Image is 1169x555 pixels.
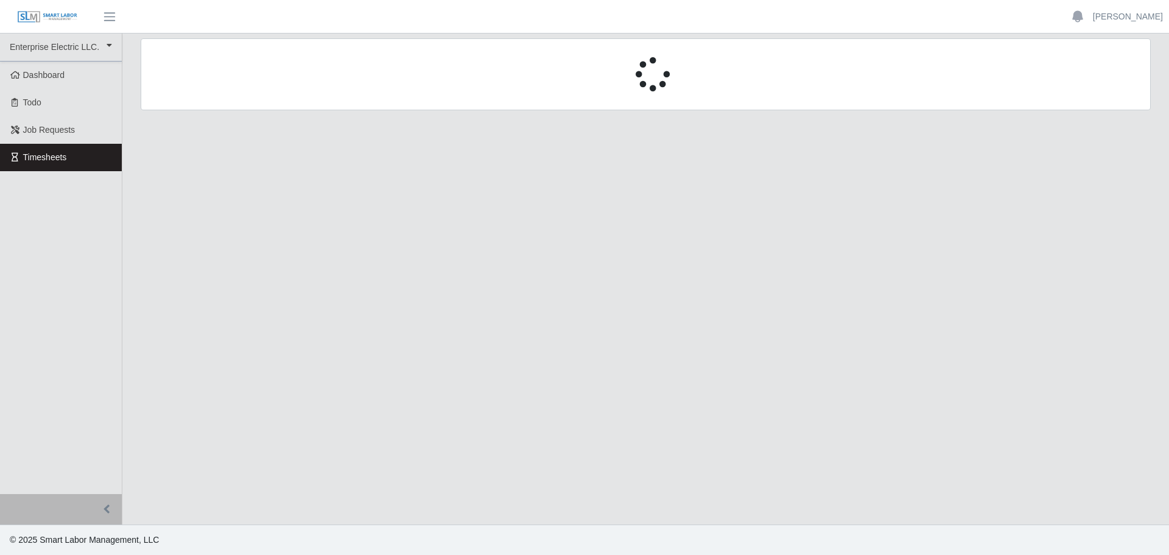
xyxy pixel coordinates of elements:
span: Todo [23,97,41,107]
span: Timesheets [23,152,67,162]
img: SLM Logo [17,10,78,24]
a: [PERSON_NAME] [1093,10,1163,23]
span: Job Requests [23,125,75,135]
span: Dashboard [23,70,65,80]
span: © 2025 Smart Labor Management, LLC [10,535,159,545]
